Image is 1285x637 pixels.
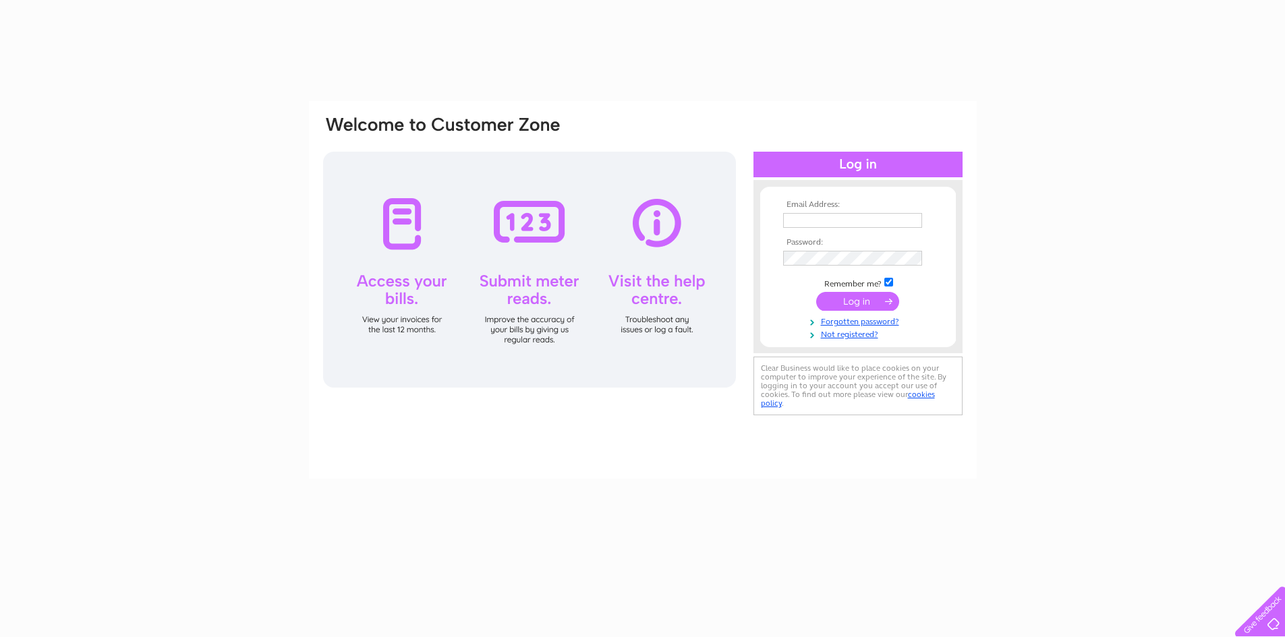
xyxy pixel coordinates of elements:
[780,276,936,289] td: Remember me?
[783,314,936,327] a: Forgotten password?
[816,292,899,311] input: Submit
[783,327,936,340] a: Not registered?
[761,390,935,408] a: cookies policy
[780,200,936,210] th: Email Address:
[780,238,936,247] th: Password:
[753,357,963,415] div: Clear Business would like to place cookies on your computer to improve your experience of the sit...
